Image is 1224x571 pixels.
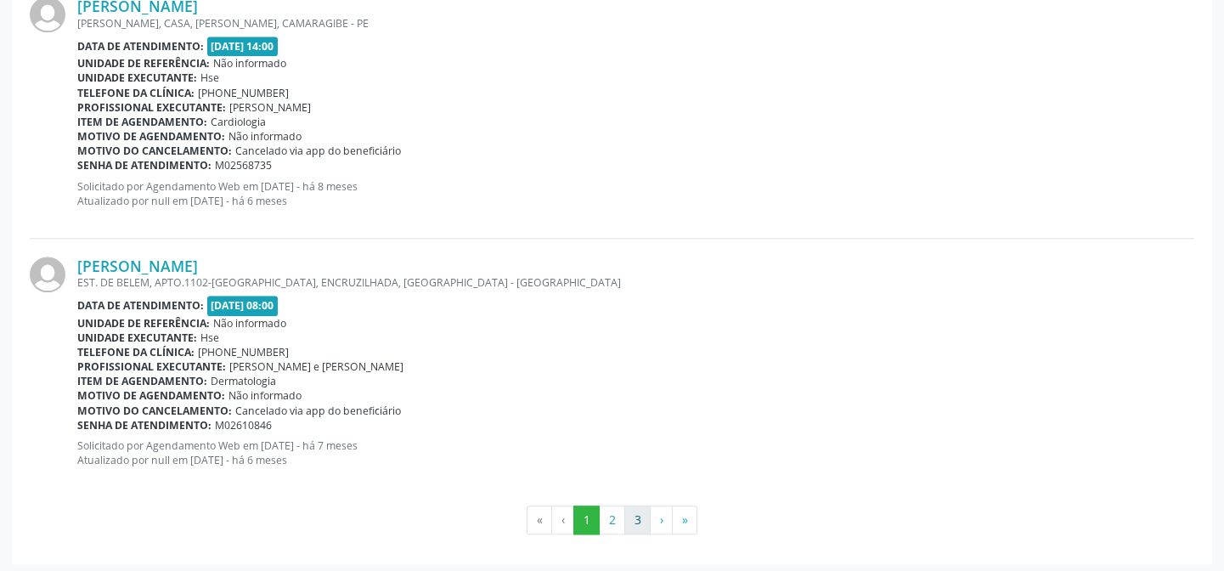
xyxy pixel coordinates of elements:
[599,506,625,534] button: Go to page 2
[77,374,207,388] b: Item de agendamento:
[211,115,266,129] span: Cardiologia
[211,374,276,388] span: Dermatologia
[213,56,286,71] span: Não informado
[77,144,232,158] b: Motivo do cancelamento:
[77,345,195,359] b: Telefone da clínica:
[650,506,673,534] button: Go to next page
[235,404,401,418] span: Cancelado via app do beneficiário
[77,179,1194,208] p: Solicitado por Agendamento Web em [DATE] - há 8 meses Atualizado por null em [DATE] - há 6 meses
[77,316,210,331] b: Unidade de referência:
[77,275,1194,290] div: EST. DE BELEM, APTO.1102-[GEOGRAPHIC_DATA], ENCRUZILHADA, [GEOGRAPHIC_DATA] - [GEOGRAPHIC_DATA]
[77,100,226,115] b: Profissional executante:
[200,71,219,85] span: Hse
[77,158,212,172] b: Senha de atendimento:
[228,129,302,144] span: Não informado
[77,438,1194,467] p: Solicitado por Agendamento Web em [DATE] - há 7 meses Atualizado por null em [DATE] - há 6 meses
[77,115,207,129] b: Item de agendamento:
[30,257,65,292] img: img
[77,359,226,374] b: Profissional executante:
[207,296,279,315] span: [DATE] 08:00
[215,418,272,432] span: M02610846
[198,86,289,100] span: [PHONE_NUMBER]
[77,388,225,403] b: Motivo de agendamento:
[200,331,219,345] span: Hse
[77,129,225,144] b: Motivo de agendamento:
[77,86,195,100] b: Telefone da clínica:
[77,257,198,275] a: [PERSON_NAME]
[77,71,197,85] b: Unidade executante:
[77,39,204,54] b: Data de atendimento:
[624,506,651,534] button: Go to page 3
[573,506,600,534] button: Go to page 1
[77,404,232,418] b: Motivo do cancelamento:
[77,331,197,345] b: Unidade executante:
[229,359,403,374] span: [PERSON_NAME] e [PERSON_NAME]
[198,345,289,359] span: [PHONE_NUMBER]
[77,56,210,71] b: Unidade de referência:
[207,37,279,56] span: [DATE] 14:00
[215,158,272,172] span: M02568735
[672,506,697,534] button: Go to last page
[235,144,401,158] span: Cancelado via app do beneficiário
[213,316,286,331] span: Não informado
[30,506,1194,534] ul: Pagination
[77,16,1194,31] div: [PERSON_NAME], CASA, [PERSON_NAME], CAMARAGIBE - PE
[77,298,204,313] b: Data de atendimento:
[228,388,302,403] span: Não informado
[229,100,311,115] span: [PERSON_NAME]
[77,418,212,432] b: Senha de atendimento:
